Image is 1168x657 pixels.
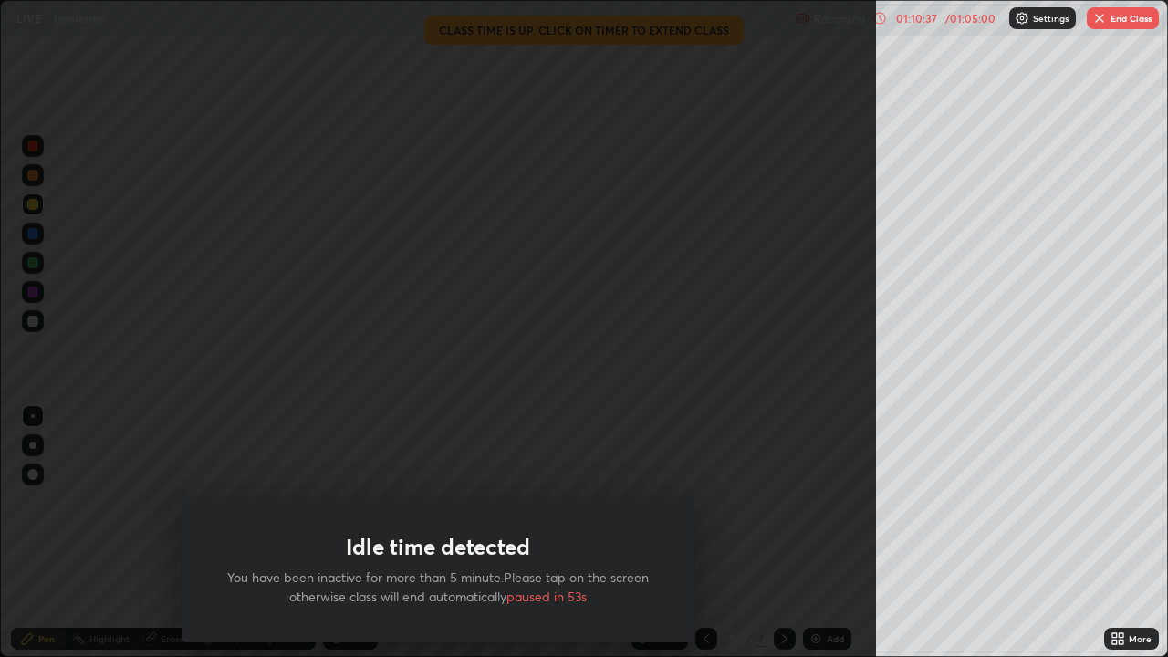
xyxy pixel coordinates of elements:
div: More [1129,634,1152,643]
div: 01:10:37 [891,13,942,24]
img: class-settings-icons [1015,11,1029,26]
button: End Class [1087,7,1159,29]
img: end-class-cross [1092,11,1107,26]
div: / 01:05:00 [942,13,998,24]
span: paused in 53s [506,588,587,605]
p: Settings [1033,14,1069,23]
h1: Idle time detected [346,534,530,560]
p: You have been inactive for more than 5 minute.Please tap on the screen otherwise class will end a... [226,568,650,606]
